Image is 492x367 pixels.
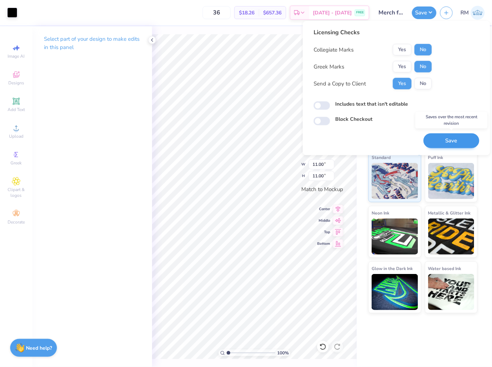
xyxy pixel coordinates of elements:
[203,6,231,19] input: – –
[471,6,485,20] img: Ronald Manipon
[372,154,391,161] span: Standard
[8,53,25,59] span: Image AI
[415,44,432,56] button: No
[373,5,408,20] input: Untitled Design
[317,207,330,212] span: Center
[393,61,412,72] button: Yes
[11,160,22,166] span: Greek
[424,133,479,148] button: Save
[428,154,443,161] span: Puff Ink
[277,350,289,356] span: 100 %
[428,209,471,217] span: Metallic & Glitter Ink
[313,9,352,17] span: [DATE] - [DATE]
[412,6,436,19] button: Save
[415,61,432,72] button: No
[44,35,141,52] p: Select part of your design to make edits in this panel
[8,219,25,225] span: Decorate
[8,107,25,112] span: Add Text
[428,265,461,272] span: Water based Ink
[416,112,488,128] div: Saves over the most recent revision
[9,133,23,139] span: Upload
[461,9,469,17] span: RM
[314,63,344,71] div: Greek Marks
[335,100,408,108] label: Includes text that isn't editable
[317,218,330,223] span: Middle
[428,218,475,255] img: Metallic & Glitter Ink
[372,218,418,255] img: Neon Ink
[428,274,475,310] img: Water based Ink
[8,80,24,86] span: Designs
[4,187,29,198] span: Clipart & logos
[461,6,485,20] a: RM
[314,46,354,54] div: Collegiate Marks
[356,10,364,15] span: FREE
[372,265,413,272] span: Glow in the Dark Ink
[372,209,389,217] span: Neon Ink
[372,274,418,310] img: Glow in the Dark Ink
[263,9,282,17] span: $657.36
[317,241,330,246] span: Bottom
[314,28,432,37] div: Licensing Checks
[26,345,52,351] strong: Need help?
[372,163,418,199] img: Standard
[393,44,412,56] button: Yes
[314,80,366,88] div: Send a Copy to Client
[428,163,475,199] img: Puff Ink
[239,9,254,17] span: $18.26
[393,78,412,89] button: Yes
[335,115,372,123] label: Block Checkout
[415,78,432,89] button: No
[317,230,330,235] span: Top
